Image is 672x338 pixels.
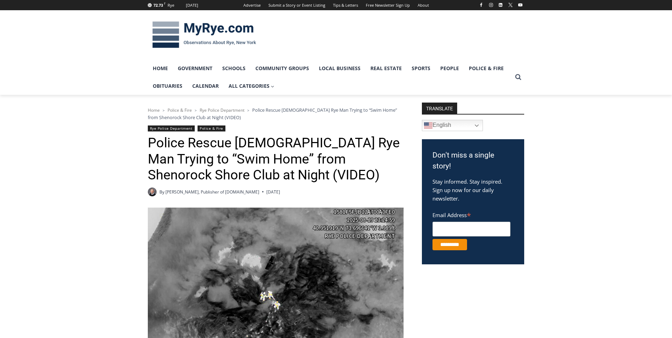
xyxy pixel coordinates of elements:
[424,121,432,130] img: en
[187,77,224,95] a: Calendar
[173,60,217,77] a: Government
[148,60,512,95] nav: Primary Navigation
[148,188,157,196] a: Author image
[168,107,192,113] a: Police & Fire
[432,208,510,221] label: Email Address
[168,2,174,8] div: Rye
[148,107,160,113] a: Home
[159,189,164,195] span: By
[422,103,457,114] strong: TRANSLATE
[148,106,404,121] nav: Breadcrumbs
[247,108,249,113] span: >
[195,108,197,113] span: >
[148,135,404,183] h1: Police Rescue [DEMOGRAPHIC_DATA] Rye Man Trying to “Swim Home” from Shenorock Shore Club at Night...
[487,1,495,9] a: Instagram
[250,60,314,77] a: Community Groups
[477,1,485,9] a: Facebook
[165,189,259,195] a: [PERSON_NAME], Publisher of [DOMAIN_NAME]
[148,125,195,131] a: Rye Police Department
[164,1,165,5] span: F
[432,150,514,172] h3: Don't miss a single story!
[365,60,407,77] a: Real Estate
[512,71,525,84] button: View Search Form
[432,177,514,203] p: Stay informed. Stay inspired. Sign up now for our daily newsletter.
[153,2,163,8] span: 72.73
[266,189,280,195] time: [DATE]
[198,125,225,131] a: Police & Fire
[148,60,173,77] a: Home
[506,1,515,9] a: X
[464,60,509,77] a: Police & Fire
[435,60,464,77] a: People
[224,77,279,95] a: All Categories
[186,2,198,8] div: [DATE]
[148,107,397,120] span: Police Rescue [DEMOGRAPHIC_DATA] Rye Man Trying to “Swim Home” from Shenorock Shore Club at Night...
[200,107,244,113] a: Rye Police Department
[163,108,165,113] span: >
[496,1,505,9] a: Linkedin
[422,120,483,131] a: English
[148,77,187,95] a: Obituaries
[516,1,525,9] a: YouTube
[407,60,435,77] a: Sports
[148,17,261,53] img: MyRye.com
[217,60,250,77] a: Schools
[314,60,365,77] a: Local Business
[229,82,274,90] span: All Categories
